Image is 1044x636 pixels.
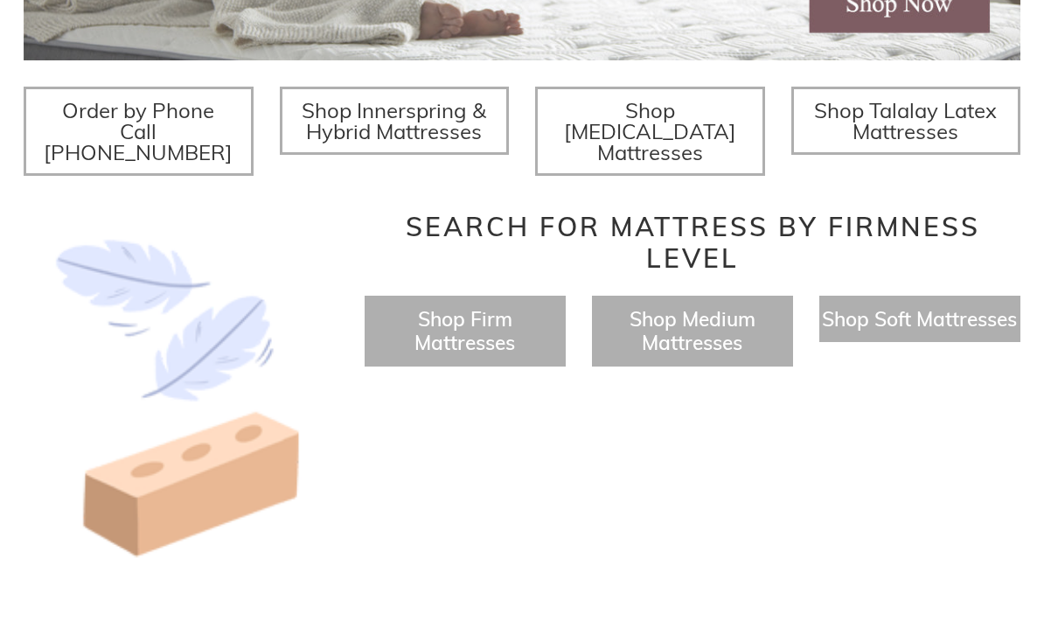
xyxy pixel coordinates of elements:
a: Shop Medium Mattresses [630,306,755,355]
span: Order by Phone Call [PHONE_NUMBER] [44,97,233,165]
img: Image-of-brick- and-feather-representing-firm-and-soft-feel [24,211,338,587]
span: Shop [MEDICAL_DATA] Mattresses [564,97,736,165]
a: Shop Innerspring & Hybrid Mattresses [280,87,510,155]
a: Shop Talalay Latex Mattresses [791,87,1021,155]
a: Shop Firm Mattresses [414,306,515,355]
span: Shop Innerspring & Hybrid Mattresses [302,97,486,144]
span: Shop Talalay Latex Mattresses [814,97,997,144]
a: Order by Phone Call [PHONE_NUMBER] [24,87,254,176]
span: Search for Mattress by Firmness Level [406,210,980,275]
a: Shop [MEDICAL_DATA] Mattresses [535,87,765,176]
a: Shop Soft Mattresses [822,306,1017,332]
